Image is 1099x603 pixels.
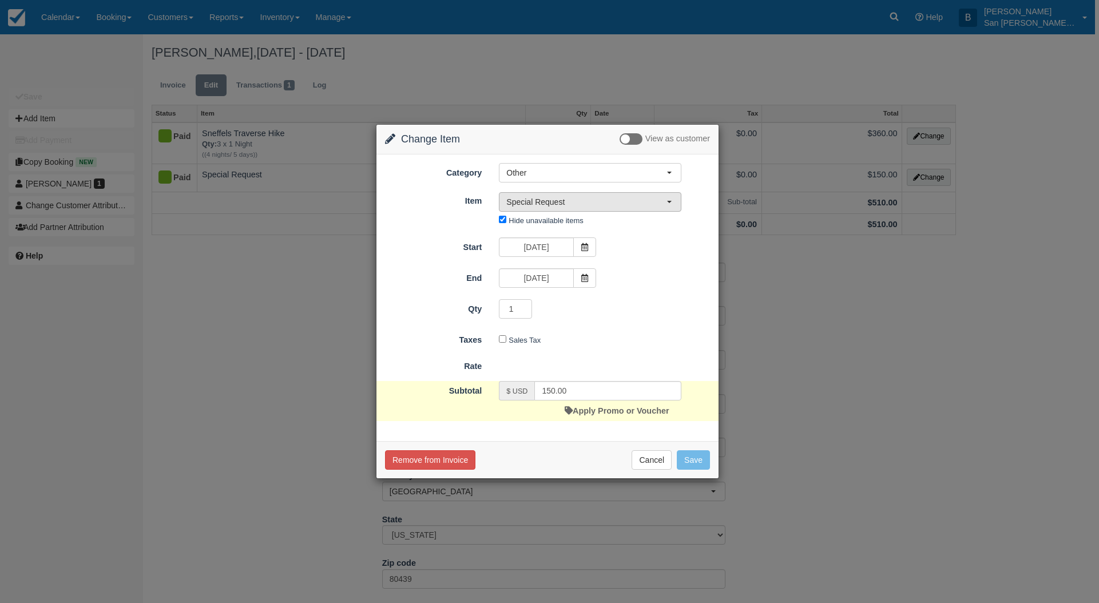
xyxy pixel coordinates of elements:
[401,133,460,145] span: Change Item
[376,299,490,315] label: Qty
[509,216,583,225] label: Hide unavailable items
[632,450,672,470] button: Cancel
[376,381,490,397] label: Subtotal
[645,134,710,144] span: View as customer
[376,330,490,346] label: Taxes
[499,163,681,183] button: Other
[509,336,541,344] label: Sales Tax
[385,450,475,470] button: Remove from Invoice
[376,163,490,179] label: Category
[506,387,527,395] small: $ USD
[376,356,490,372] label: Rate
[376,191,490,207] label: Item
[677,450,710,470] button: Save
[376,268,490,284] label: End
[506,167,666,178] span: Other
[499,192,681,212] button: Special Request
[565,406,669,415] a: Apply Promo or Voucher
[506,196,666,208] span: Special Request
[376,237,490,253] label: Start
